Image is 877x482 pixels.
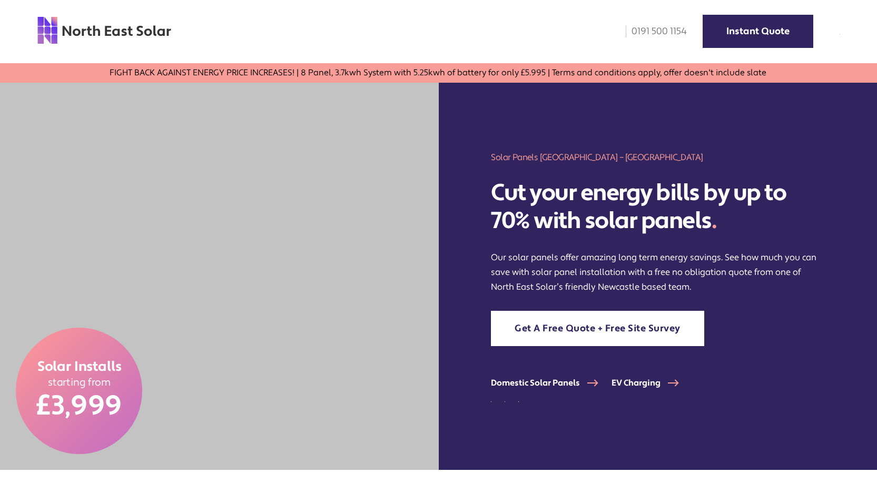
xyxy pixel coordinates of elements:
[36,389,122,424] span: £3,999
[703,15,813,48] a: Instant Quote
[491,250,824,294] p: Our solar panels offer amazing long term energy savings. See how much you can save with solar pan...
[618,25,687,37] a: 0191 500 1154
[422,454,423,454] img: which logo
[37,16,172,45] img: north east solar logo
[491,179,824,235] h2: Cut your energy bills by up to 70% with solar panels
[16,328,142,454] a: Solar Installs starting from £3,999
[491,151,824,163] h1: Solar Panels [GEOGRAPHIC_DATA] – [GEOGRAPHIC_DATA]
[626,25,626,37] img: phone icon
[491,378,612,388] a: Domestic Solar Panels
[47,376,111,389] span: starting from
[37,358,121,376] span: Solar Installs
[712,206,717,235] span: .
[491,311,704,346] a: Get A Free Quote + Free Site Survey
[612,378,692,388] a: EV Charging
